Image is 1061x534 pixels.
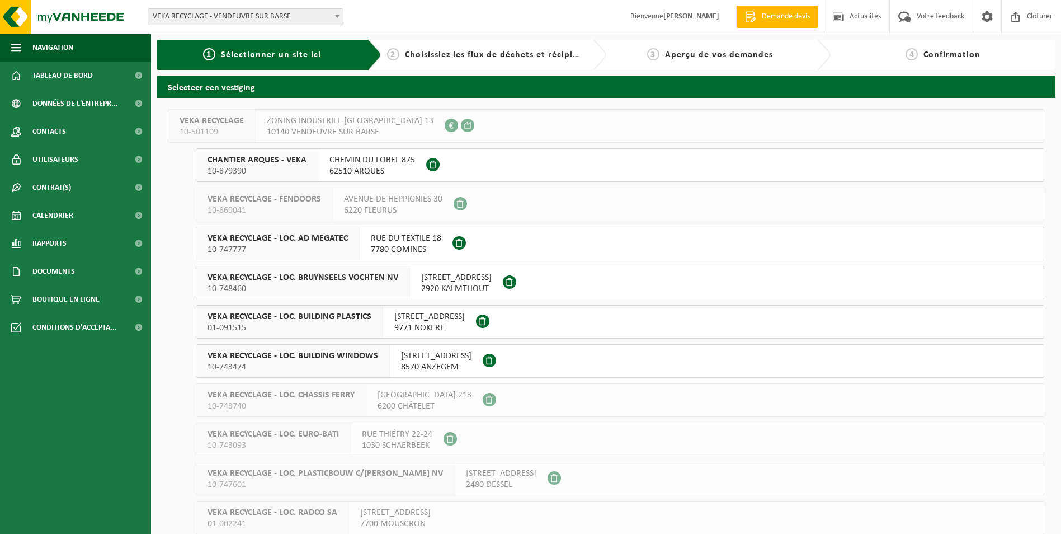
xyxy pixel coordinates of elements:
span: VEKA RECYCLAGE - LOC. AD MEGATEC [208,233,348,244]
span: 10-748460 [208,283,398,294]
span: [GEOGRAPHIC_DATA] 213 [378,390,471,401]
span: 1030 SCHAERBEEK [362,440,432,451]
span: VEKA RECYCLAGE [180,115,244,127]
span: 10-869041 [208,205,321,216]
button: VEKA RECYCLAGE - LOC. BUILDING WINDOWS 10-743474 [STREET_ADDRESS]8570 ANZEGEM [196,344,1044,378]
span: [STREET_ADDRESS] [394,311,465,322]
span: RUE DU TEXTILE 18 [371,233,441,244]
span: Rapports [32,229,67,257]
span: VEKA RECYCLAGE - LOC. EURO-BATI [208,429,339,440]
span: Aperçu de vos demandes [665,50,773,59]
span: 01-002241 [208,518,337,530]
span: VEKA RECYCLAGE - VENDEUVRE SUR BARSE [148,9,343,25]
span: Documents [32,257,75,285]
button: VEKA RECYCLAGE - LOC. BUILDING PLASTICS 01-091515 [STREET_ADDRESS]9771 NOKERE [196,305,1044,339]
span: ZONING INDUSTRIEL [GEOGRAPHIC_DATA] 13 [267,115,433,127]
span: VEKA RECYCLAGE - VENDEUVRE SUR BARSE [148,8,343,25]
span: 7700 MOUSCRON [360,518,431,530]
span: Contrat(s) [32,174,71,202]
span: 10-501109 [180,127,244,138]
span: 2 [387,48,399,60]
h2: Selecteer een vestiging [157,76,1055,97]
span: 10-747601 [208,479,443,490]
span: [STREET_ADDRESS] [360,507,431,518]
span: Contacts [32,118,66,146]
span: VEKA RECYCLAGE - FENDOORS [208,194,321,205]
span: 10-747777 [208,244,348,255]
span: 3 [647,48,659,60]
span: CHEMIN DU LOBEL 875 [329,154,415,166]
span: 10140 VENDEUVRE SUR BARSE [267,127,433,138]
span: Navigation [32,34,73,62]
a: Demande devis [736,6,818,28]
span: Calendrier [32,202,73,229]
span: 6200 CHÂTELET [378,401,471,412]
span: 2480 DESSEL [466,479,536,490]
span: RUE THIÉFRY 22-24 [362,429,432,440]
span: Utilisateurs [32,146,78,174]
strong: [PERSON_NAME] [663,12,719,21]
span: AVENUE DE HEPPIGNIES 30 [344,194,442,205]
span: 10-743093 [208,440,339,451]
span: [STREET_ADDRESS] [421,272,492,283]
button: VEKA RECYCLAGE - LOC. AD MEGATEC 10-747777 RUE DU TEXTILE 187780 COMINES [196,227,1044,260]
span: 6220 FLEURUS [344,205,442,216]
span: [STREET_ADDRESS] [466,468,536,479]
span: Demande devis [759,11,813,22]
span: 9771 NOKERE [394,322,465,334]
span: Données de l'entrepr... [32,90,118,118]
button: CHANTIER ARQUES - VEKA 10-879390 CHEMIN DU LOBEL 87562510 ARQUES [196,148,1044,182]
span: 4 [906,48,918,60]
span: VEKA RECYCLAGE - LOC. BRUYNSEELS VOCHTEN NV [208,272,398,283]
span: VEKA RECYCLAGE - LOC. RADCO SA [208,507,337,518]
span: 10-743474 [208,362,378,373]
span: CHANTIER ARQUES - VEKA [208,154,306,166]
span: VEKA RECYCLAGE - LOC. BUILDING WINDOWS [208,350,378,362]
span: Conditions d'accepta... [32,313,117,341]
span: 7780 COMINES [371,244,441,255]
span: VEKA RECYCLAGE - LOC. PLASTICBOUW C/[PERSON_NAME] NV [208,468,443,479]
span: 10-879390 [208,166,306,177]
span: Sélectionner un site ici [221,50,321,59]
span: 2920 KALMTHOUT [421,283,492,294]
span: Tableau de bord [32,62,93,90]
span: Confirmation [923,50,980,59]
span: VEKA RECYCLAGE - LOC. CHASSIS FERRY [208,390,355,401]
span: Choisissiez les flux de déchets et récipients [405,50,591,59]
span: 8570 ANZEGEM [401,362,471,373]
button: VEKA RECYCLAGE - LOC. BRUYNSEELS VOCHTEN NV 10-748460 [STREET_ADDRESS]2920 KALMTHOUT [196,266,1044,299]
span: [STREET_ADDRESS] [401,350,471,362]
span: 10-743740 [208,401,355,412]
span: 62510 ARQUES [329,166,415,177]
span: Boutique en ligne [32,285,100,313]
span: 1 [203,48,215,60]
span: 01-091515 [208,322,371,334]
span: VEKA RECYCLAGE - LOC. BUILDING PLASTICS [208,311,371,322]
